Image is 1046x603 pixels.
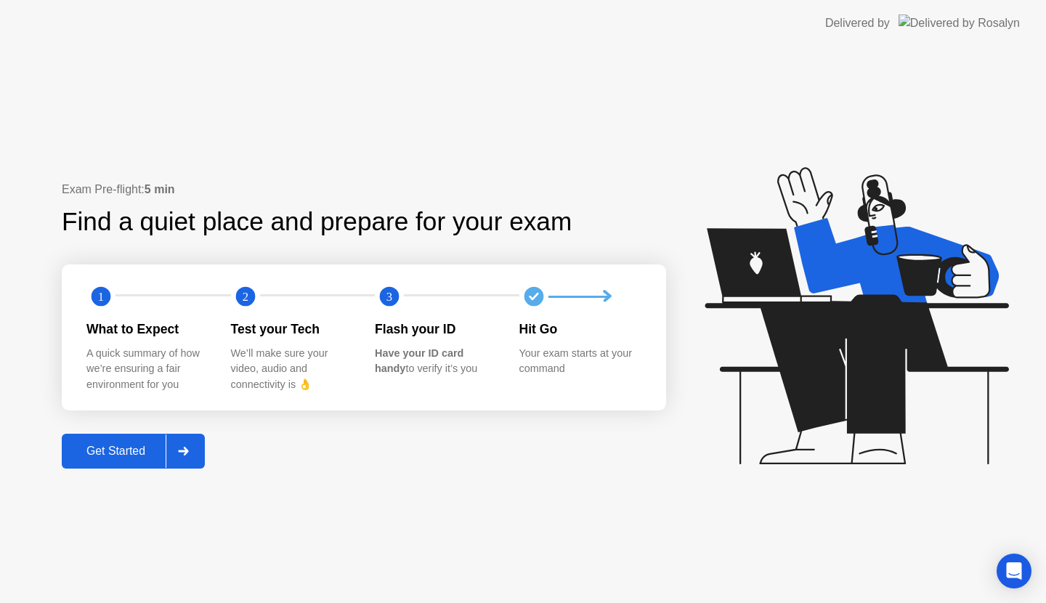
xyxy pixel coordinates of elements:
text: 3 [386,290,392,304]
div: Hit Go [519,320,641,339]
div: Exam Pre-flight: [62,181,666,198]
b: Have your ID card handy [375,347,463,375]
img: Delivered by Rosalyn [899,15,1020,31]
div: We’ll make sure your video, audio and connectivity is 👌 [231,346,352,393]
div: Your exam starts at your command [519,346,641,377]
div: What to Expect [86,320,208,339]
b: 5 min [145,183,175,195]
button: Get Started [62,434,205,469]
div: Delivered by [825,15,890,32]
div: A quick summary of how we’re ensuring a fair environment for you [86,346,208,393]
div: Open Intercom Messenger [997,554,1031,588]
div: Get Started [66,445,166,458]
text: 1 [98,290,104,304]
text: 2 [242,290,248,304]
div: Test your Tech [231,320,352,339]
div: Flash your ID [375,320,496,339]
div: Find a quiet place and prepare for your exam [62,203,574,241]
div: to verify it’s you [375,346,496,377]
